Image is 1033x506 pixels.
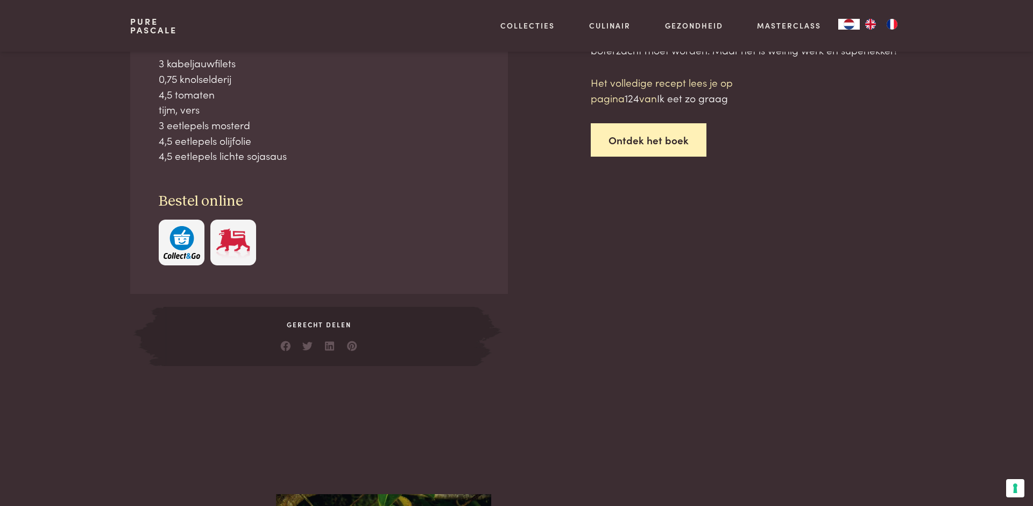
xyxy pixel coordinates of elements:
div: 0,75 knolselderij [159,71,479,87]
aside: Language selected: Nederlands [838,19,903,30]
span: 124 [625,90,639,105]
h3: Bestel online [159,192,479,211]
div: 3 kabeljauwfilets [159,55,479,71]
div: 4,5 eetlepels olijfolie [159,133,479,149]
div: 4,5 tomaten [159,87,479,102]
div: tijm, vers [159,102,479,117]
img: Delhaize [215,226,251,259]
a: EN [860,19,881,30]
span: Ik eet zo graag [657,90,728,105]
a: Culinair [589,20,631,31]
button: Uw voorkeuren voor toestemming voor trackingtechnologieën [1006,479,1024,497]
ul: Language list [860,19,903,30]
a: NL [838,19,860,30]
a: Collecties [500,20,555,31]
a: FR [881,19,903,30]
div: 3 eetlepels mosterd [159,117,479,133]
a: Ontdek het boek [591,123,706,157]
div: 4,5 eetlepels lichte sojasaus [159,148,479,164]
div: Language [838,19,860,30]
p: Het volledige recept lees je op pagina van [591,75,774,106]
span: Gerecht delen [164,320,475,329]
a: Masterclass [757,20,821,31]
a: Gezondheid [665,20,723,31]
a: PurePascale [130,17,177,34]
img: c308188babc36a3a401bcb5cb7e020f4d5ab42f7cacd8327e500463a43eeb86c.svg [164,226,200,259]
